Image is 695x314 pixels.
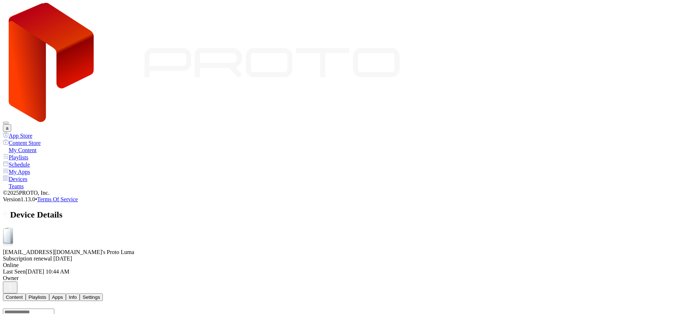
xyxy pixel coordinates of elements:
[3,139,692,146] a: Content Store
[3,249,692,255] div: [EMAIL_ADDRESS][DOMAIN_NAME]'s Proto Luma
[3,168,692,175] a: My Apps
[3,175,692,182] a: Devices
[49,293,66,301] button: Apps
[3,275,692,281] div: Owner
[37,196,78,202] a: Terms Of Service
[3,190,692,196] div: © 2025 PROTO, Inc.
[10,210,63,219] span: Device Details
[3,124,11,132] button: a
[3,262,692,268] div: Online
[26,293,49,301] button: Playlists
[3,293,26,301] button: Content
[69,294,77,300] div: Info
[66,293,80,301] button: Info
[3,154,692,161] a: Playlists
[3,146,692,154] a: My Content
[3,161,692,168] a: Schedule
[3,196,37,202] span: Version 1.13.0 •
[80,293,103,301] button: Settings
[3,132,692,139] a: App Store
[3,182,692,190] a: Teams
[83,294,100,300] div: Settings
[3,255,692,262] div: Subscription renewal [DATE]
[3,268,692,275] div: Last Seen [DATE] 10:44 AM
